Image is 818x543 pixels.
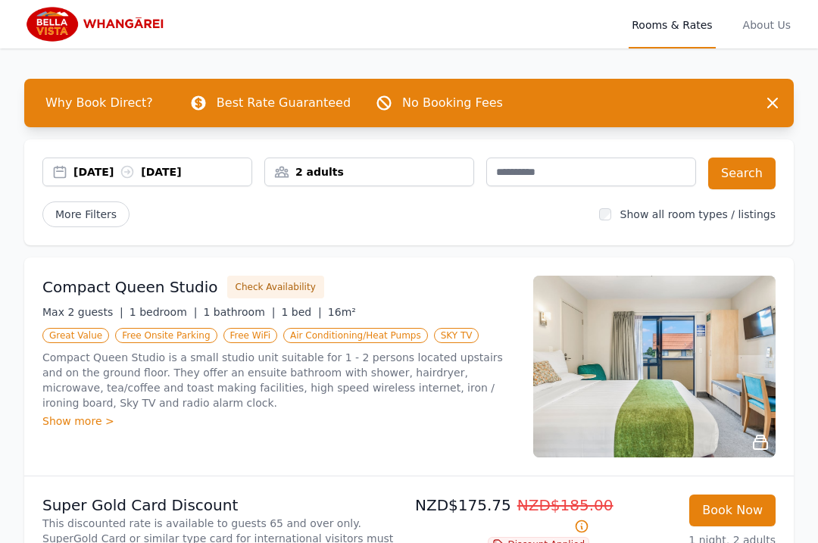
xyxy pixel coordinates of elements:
[42,328,109,343] span: Great Value
[328,306,356,318] span: 16m²
[227,276,324,298] button: Check Availability
[42,306,123,318] span: Max 2 guests |
[402,94,503,112] p: No Booking Fees
[42,201,130,227] span: More Filters
[434,328,479,343] span: SKY TV
[283,328,428,343] span: Air Conditioning/Heat Pumps
[203,306,275,318] span: 1 bathroom |
[33,88,165,118] span: Why Book Direct?
[42,413,515,429] div: Show more >
[708,158,776,189] button: Search
[217,94,351,112] p: Best Rate Guaranteed
[130,306,198,318] span: 1 bedroom |
[281,306,321,318] span: 1 bed |
[415,495,589,537] p: NZD$175.75
[223,328,278,343] span: Free WiFi
[42,350,515,410] p: Compact Queen Studio is a small studio unit suitable for 1 - 2 persons located upstairs and on th...
[24,6,170,42] img: Bella Vista Whangarei
[42,495,403,516] p: Super Gold Card Discount
[689,495,776,526] button: Book Now
[620,208,776,220] label: Show all room types / listings
[42,276,218,298] h3: Compact Queen Studio
[517,496,613,514] span: NZD$185.00
[73,164,251,179] div: [DATE] [DATE]
[265,164,473,179] div: 2 adults
[115,328,217,343] span: Free Onsite Parking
